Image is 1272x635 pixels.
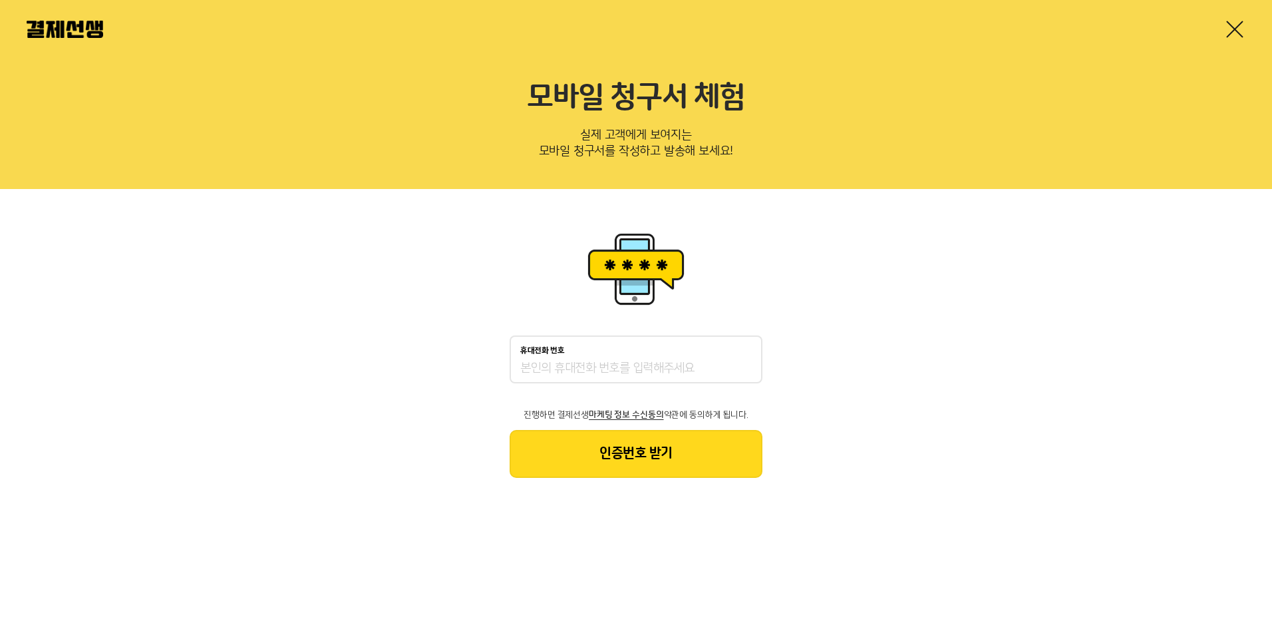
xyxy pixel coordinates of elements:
img: 결제선생 [27,21,103,38]
input: 휴대전화 번호 [520,361,752,377]
h2: 모바일 청구서 체험 [27,80,1245,116]
span: 마케팅 정보 수신동의 [589,410,663,419]
p: 진행하면 결제선생 약관에 동의하게 됩니다. [510,410,762,419]
p: 휴대전화 번호 [520,346,565,355]
img: 휴대폰인증 이미지 [583,229,689,309]
p: 실제 고객에게 보여지는 모바일 청구서를 작성하고 발송해 보세요! [27,124,1245,168]
button: 인증번호 받기 [510,430,762,478]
